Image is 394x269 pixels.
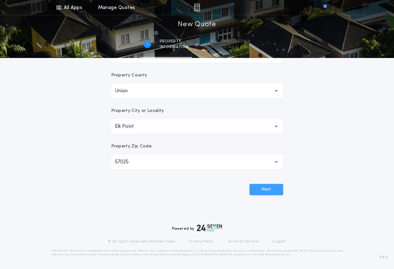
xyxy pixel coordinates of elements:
p: Property City or Locality [111,108,164,114]
div: Powered by [172,224,222,232]
a: Privacy Policy [189,239,214,244]
img: logo [197,224,222,232]
img: img [194,4,200,11]
button: 57025 [111,155,283,170]
p: Union [115,87,138,95]
span: Transaction [221,39,251,44]
p: Elk Point [115,123,144,130]
p: Property County [111,72,147,79]
a: [URL][DOMAIN_NAME] [197,253,228,256]
button: Next [249,184,283,195]
p: © All rights reserved. 24|Seven Fees [108,239,175,244]
span: Property [160,39,189,44]
p: DISCLAIMER: This estimate is provided for informational purposes only. 24|Seven Fees, a product o... [51,249,343,257]
img: vs-icon [312,4,338,11]
button: Elk Point [111,119,283,134]
button: Union [111,84,283,98]
h2: 1 [147,42,148,47]
p: 57025 [115,158,139,166]
span: information [160,45,189,50]
h2: 2 [207,42,210,47]
span: details [221,45,251,50]
a: Terms of Service [227,239,259,244]
p: Property Zip Code [111,143,152,150]
h1: New Quote [178,20,216,30]
span: 3.8.0 [379,254,388,260]
a: Support [272,239,286,244]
